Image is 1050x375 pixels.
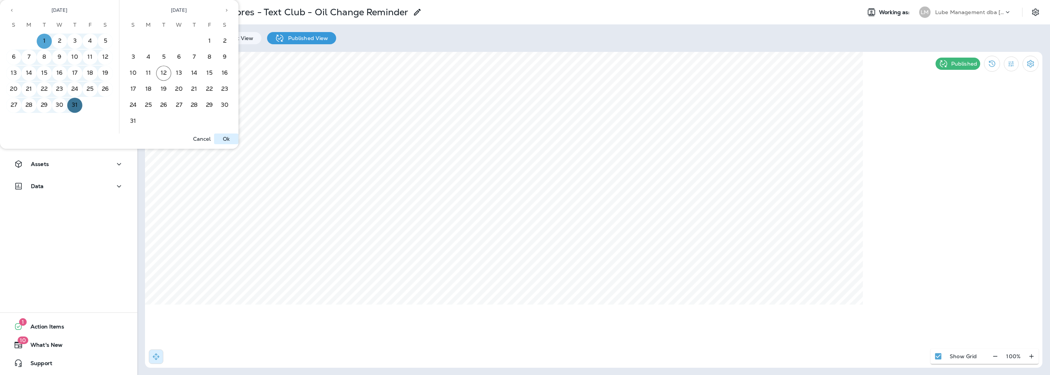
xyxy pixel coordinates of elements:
[98,66,113,81] button: 19
[156,66,171,81] button: 12
[52,98,67,113] button: 30
[126,50,141,65] button: 3
[171,50,187,65] button: 6
[172,18,186,33] span: Wednesday
[6,66,21,81] button: 13
[141,50,156,65] button: 4
[203,18,216,33] span: Friday
[171,7,187,13] span: [DATE]
[1006,353,1021,359] p: 100 %
[935,9,1004,15] p: Lube Management dba [PERSON_NAME]
[18,336,28,344] span: 10
[126,18,140,33] span: Sunday
[142,18,155,33] span: Monday
[8,179,130,194] button: Data
[156,98,171,113] button: 26
[37,98,52,113] button: 29
[157,18,171,33] span: Tuesday
[82,82,98,97] button: 25
[126,114,141,129] button: 31
[223,136,230,142] p: Ok
[52,50,67,65] button: 9
[171,66,187,81] button: 13
[7,18,21,33] span: Sunday
[984,56,1000,72] button: View Changelog
[23,342,63,351] span: What's New
[6,98,21,113] button: 27
[217,66,232,81] button: 16
[950,353,977,359] p: Show Grid
[141,82,156,97] button: 18
[217,50,232,65] button: 9
[21,98,37,113] button: 28
[67,34,82,49] button: 3
[31,161,49,167] p: Assets
[23,360,52,369] span: Support
[126,66,141,81] button: 10
[8,319,130,334] button: 1Action Items
[156,50,171,65] button: 5
[82,50,98,65] button: 11
[67,50,82,65] button: 10
[171,98,187,113] button: 27
[67,66,82,81] button: 17
[23,323,64,333] span: Action Items
[52,66,67,81] button: 16
[221,5,232,16] button: Next month
[214,134,238,144] button: Ok
[6,82,21,97] button: 20
[202,66,217,81] button: 15
[879,9,912,16] span: Working as:
[37,66,52,81] button: 15
[8,337,130,352] button: 10What's New
[202,82,217,97] button: 22
[52,82,67,97] button: 23
[37,82,52,97] button: 22
[67,98,82,113] button: 31
[141,66,156,81] button: 11
[21,50,37,65] button: 7
[37,50,52,65] button: 8
[53,18,66,33] span: Wednesday
[98,82,113,97] button: 26
[218,18,232,33] span: Saturday
[126,98,141,113] button: 24
[21,82,37,97] button: 21
[82,66,98,81] button: 18
[1029,5,1042,19] button: Settings
[284,35,329,41] p: Published View
[22,18,36,33] span: Monday
[919,6,931,18] div: LM
[202,50,217,65] button: 8
[83,18,97,33] span: Friday
[37,18,51,33] span: Tuesday
[187,50,202,65] button: 7
[217,34,232,49] button: 2
[6,5,18,16] button: Previous month
[156,82,171,97] button: 19
[217,82,232,97] button: 23
[190,134,214,144] button: Cancel
[202,34,217,49] button: 1
[6,50,21,65] button: 6
[8,156,130,172] button: Assets
[67,82,82,97] button: 24
[211,6,408,18] p: All Stores - Text Club - Oil Change Reminder
[98,34,113,49] button: 5
[52,7,67,13] span: [DATE]
[126,82,141,97] button: 17
[98,18,112,33] span: Saturday
[141,98,156,113] button: 25
[37,34,52,49] button: 1
[82,34,98,49] button: 4
[1023,56,1039,72] button: Settings
[187,98,202,113] button: 28
[187,18,201,33] span: Thursday
[951,61,977,67] p: Published
[187,66,202,81] button: 14
[21,66,37,81] button: 14
[193,136,211,142] p: Cancel
[98,50,113,65] button: 12
[1004,56,1019,71] button: Filter Statistics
